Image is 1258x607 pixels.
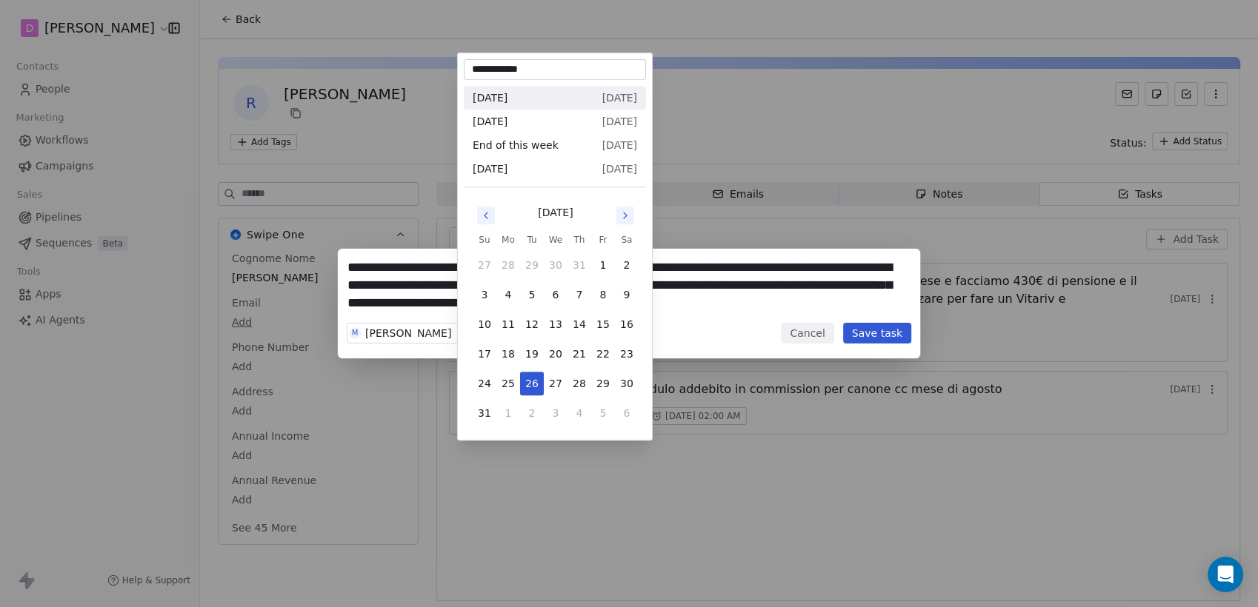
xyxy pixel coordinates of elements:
[520,372,544,395] button: 26
[496,401,520,425] button: 1
[615,342,639,366] button: 23
[568,232,591,247] th: Thursday
[615,312,639,336] button: 16
[568,253,591,277] button: 31
[544,312,568,336] button: 13
[591,342,615,366] button: 22
[568,372,591,395] button: 28
[591,253,615,277] button: 1
[496,283,520,306] button: 4
[473,161,507,176] span: [DATE]
[615,401,639,425] button: 6
[591,283,615,306] button: 8
[544,232,568,247] th: Wednesday
[496,372,520,395] button: 25
[520,232,544,247] th: Tuesday
[473,312,496,336] button: 10
[544,283,568,306] button: 6
[602,114,637,129] span: [DATE]
[476,205,496,226] button: Go to previous month
[473,114,507,129] span: [DATE]
[473,90,507,105] span: [DATE]
[615,232,639,247] th: Saturday
[591,232,615,247] th: Friday
[473,342,496,366] button: 17
[520,401,544,425] button: 2
[544,253,568,277] button: 30
[615,372,639,395] button: 30
[591,401,615,425] button: 5
[602,90,637,105] span: [DATE]
[544,372,568,395] button: 27
[473,283,496,306] button: 3
[591,312,615,336] button: 15
[615,253,639,277] button: 2
[473,232,496,247] th: Sunday
[568,312,591,336] button: 14
[520,253,544,277] button: 29
[591,372,615,395] button: 29
[496,232,520,247] th: Monday
[473,138,559,152] span: End of this week
[568,401,591,425] button: 4
[520,342,544,366] button: 19
[602,161,637,176] span: [DATE]
[473,253,496,277] button: 27
[602,138,637,152] span: [DATE]
[473,401,496,425] button: 31
[520,312,544,336] button: 12
[615,205,636,226] button: Go to next month
[520,283,544,306] button: 5
[473,372,496,395] button: 24
[496,253,520,277] button: 28
[544,401,568,425] button: 3
[568,283,591,306] button: 7
[496,342,520,366] button: 18
[568,342,591,366] button: 21
[538,205,573,221] div: [DATE]
[615,283,639,306] button: 9
[496,312,520,336] button: 11
[544,342,568,366] button: 20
